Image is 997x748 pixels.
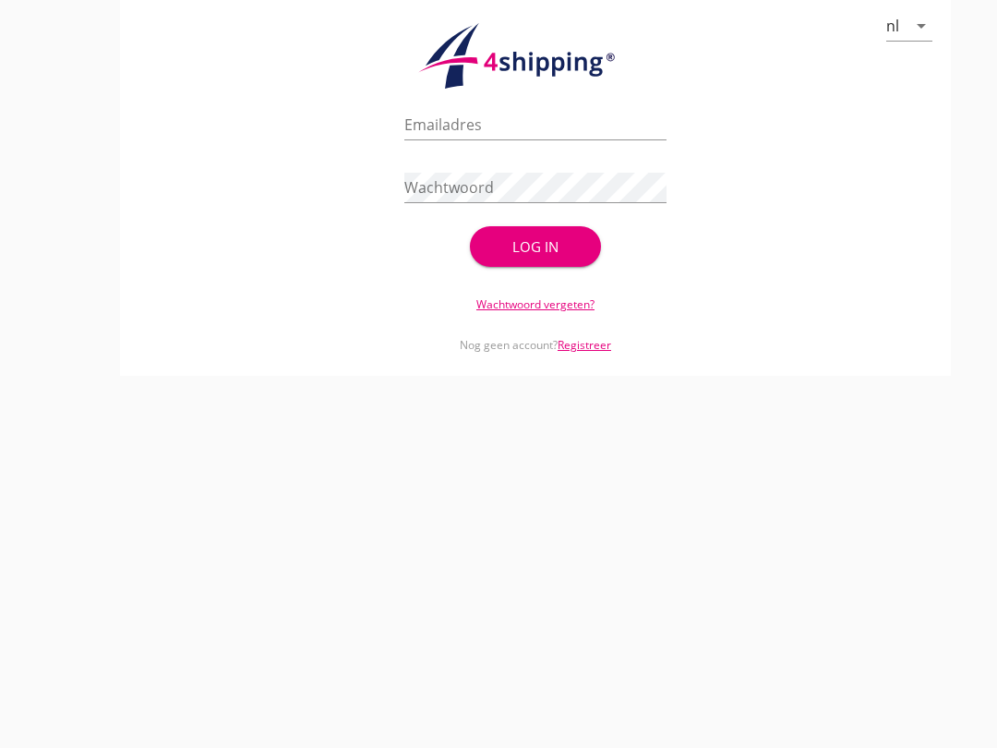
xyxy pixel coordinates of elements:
div: Nog geen account? [404,313,667,354]
img: logo.1f945f1d.svg [415,22,655,90]
div: Log in [499,236,571,258]
button: Log in [470,226,601,267]
i: arrow_drop_down [910,15,932,37]
a: Wachtwoord vergeten? [476,296,595,312]
input: Emailadres [404,110,667,139]
div: nl [886,18,899,34]
a: Registreer [558,337,611,353]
